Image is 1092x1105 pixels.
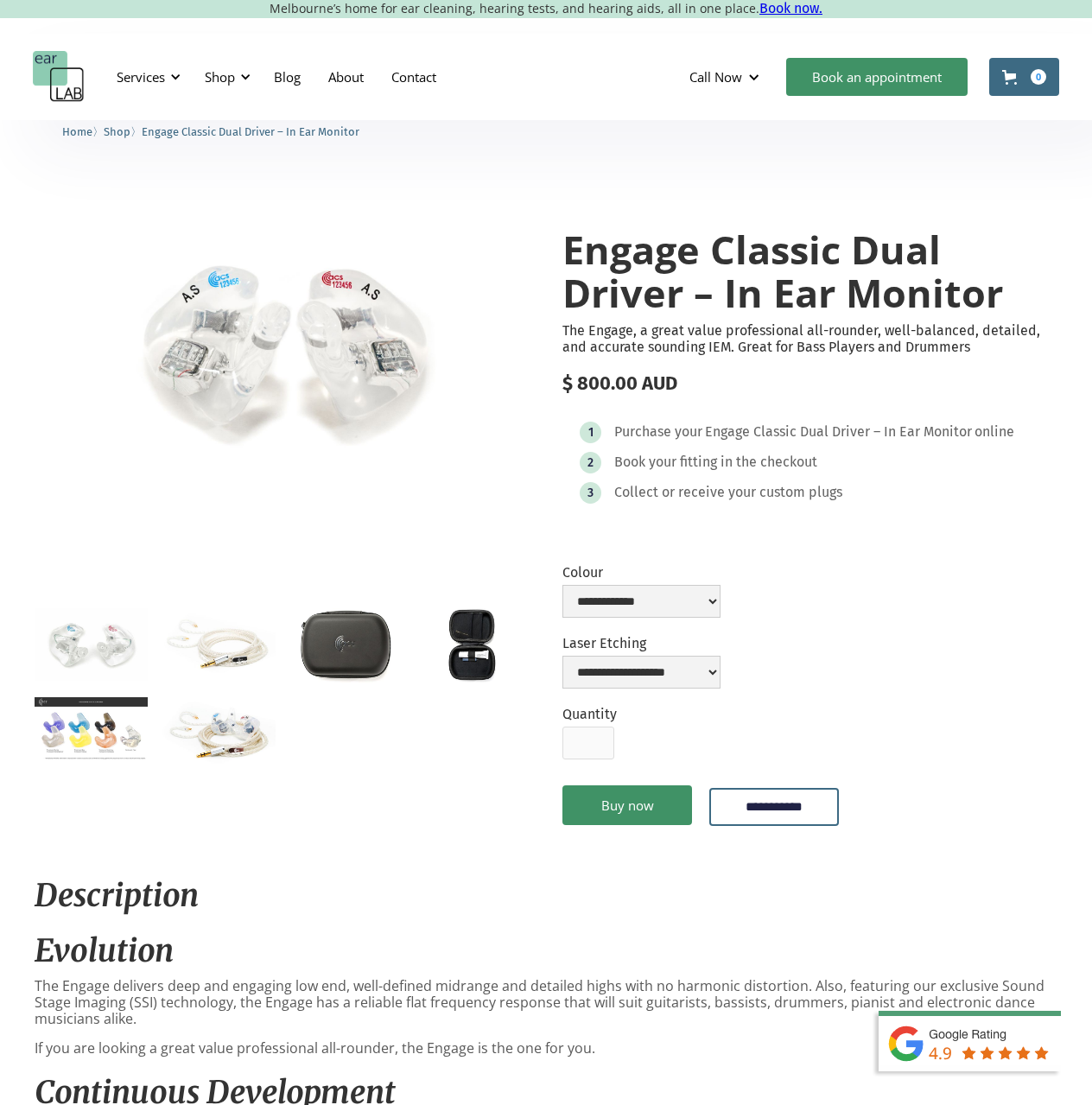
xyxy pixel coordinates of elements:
a: Shop [104,123,130,139]
a: About [314,52,378,102]
div: 3 [587,486,594,499]
div: Shop [194,51,256,103]
a: open lightbox [35,194,530,503]
div: $ 800.00 AUD [562,372,1057,395]
div: Collect or receive your custom plugs [614,484,842,501]
a: Contact [378,52,450,102]
div: 2 [587,456,594,469]
a: open lightbox [289,608,403,683]
a: Book an appointment [786,58,968,96]
div: Services [117,68,165,86]
div: Purchase your [614,423,702,441]
img: Engage Classic Dual Driver – In Ear Monitor [35,194,530,503]
a: Engage Classic Dual Driver – In Ear Monitor [142,123,359,139]
p: The Engage delivers deep and engaging low end, well-defined midrange and detailed highs with no h... [35,978,1057,1028]
a: open lightbox [35,608,148,681]
a: Home [62,123,92,139]
em: Description [35,876,199,915]
li: 〉 [104,123,142,141]
p: The Engage, a great value professional all-rounder, well-balanced, detailed, and accurate soundin... [562,322,1057,355]
label: Quantity [562,706,617,722]
a: Open cart [989,58,1059,96]
a: open lightbox [162,608,275,679]
a: home [33,51,85,103]
div: 0 [1031,69,1046,85]
label: Colour [562,564,721,581]
li: 〉 [62,123,104,141]
a: open lightbox [416,608,530,683]
label: Laser Etching [562,635,721,651]
a: open lightbox [162,697,275,768]
a: open lightbox [35,697,148,760]
span: Home [62,125,92,138]
p: If you are looking a great value professional all-rounder, the Engage is the one for you. [35,1040,1057,1057]
div: Call Now [689,68,742,86]
div: 1 [588,426,594,439]
div: Book your fitting in the checkout [614,454,817,471]
h1: Engage Classic Dual Driver – In Ear Monitor [562,228,1057,314]
a: Buy now [562,785,692,825]
span: Engage Classic Dual Driver – In Ear Monitor [142,125,359,138]
div: Shop [205,68,235,86]
em: Evolution [35,931,174,970]
div: Engage Classic Dual Driver – In Ear Monitor [705,423,972,441]
a: Blog [260,52,314,102]
div: Call Now [676,51,778,103]
div: online [975,423,1014,441]
div: Services [106,51,186,103]
span: Shop [104,125,130,138]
